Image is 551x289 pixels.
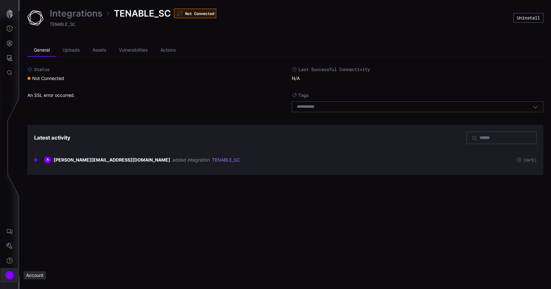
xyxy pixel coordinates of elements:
span: [DATE] [523,158,537,162]
li: Vulnerabilities [113,44,154,57]
div: Not Connected [27,76,64,81]
h3: Latest activity [34,134,70,141]
span: TENABLE_SC [114,8,171,19]
button: Toggle options menu [533,104,538,110]
a: TENABLE_SC [212,157,240,163]
li: General [27,44,56,57]
span: Last Successful Connectivity [298,67,370,72]
span: N/A [292,76,300,81]
li: Uploads [56,44,86,57]
a: Integrations [50,8,102,19]
span: Tags [298,92,309,98]
span: A [47,158,49,162]
li: Actions [154,44,182,57]
img: Tenable SC [27,10,43,26]
strong: [PERSON_NAME][EMAIL_ADDRESS][DOMAIN_NAME] [54,157,170,163]
div: Not Connected [174,9,216,18]
span: Status [34,67,49,72]
div: An SSL error occurred. [27,92,279,115]
button: Uninstall [513,13,543,23]
div: Account [24,271,46,279]
li: Assets [86,44,113,57]
span: added integration [173,157,210,163]
span: TENABLE_SC [50,21,75,27]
